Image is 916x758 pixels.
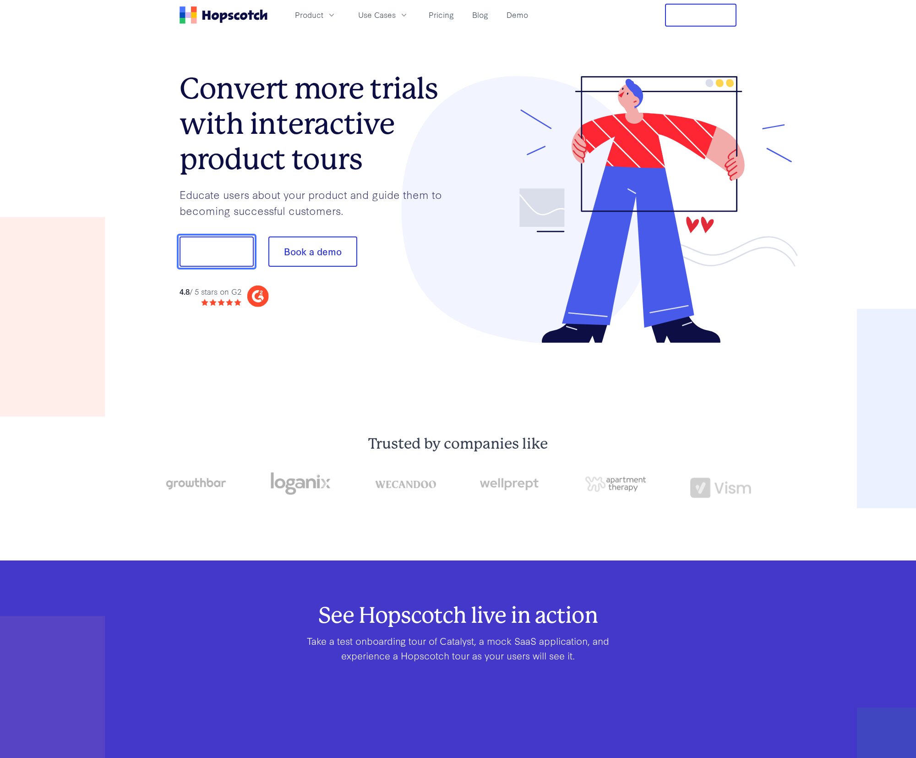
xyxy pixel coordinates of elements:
button: Use Cases [353,7,414,22]
img: wecandoo-logo [375,479,436,488]
h2: Trusted by companies like [121,435,795,453]
h1: Convert more trials with interactive product tours [180,71,458,176]
h2: See Hopscotch live in action [209,606,707,623]
a: Pricing [425,7,458,22]
a: Blog [469,7,492,22]
a: Demo [503,7,532,22]
img: vism logo [690,478,751,498]
a: Home [180,6,267,24]
button: Product [289,7,342,22]
span: Product [295,9,323,21]
button: Free Trial [665,4,736,27]
img: png-apartment-therapy-house-studio-apartment-home [585,476,646,492]
img: wellprept logo [480,475,541,492]
img: loganix-logo [270,468,331,500]
p: Educate users about your product and guide them to becoming successful customers. [180,187,458,218]
span: Use Cases [358,9,396,21]
div: / 5 stars on G2 [180,286,241,297]
p: Take a test onboarding tour of Catalyst, a mock SaaS application, and experience a Hopscotch tour... [282,633,634,663]
button: Show me! [180,236,254,267]
strong: 4.8 [180,286,190,297]
img: growthbar-logo [165,478,226,489]
button: Book a demo [268,236,357,267]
